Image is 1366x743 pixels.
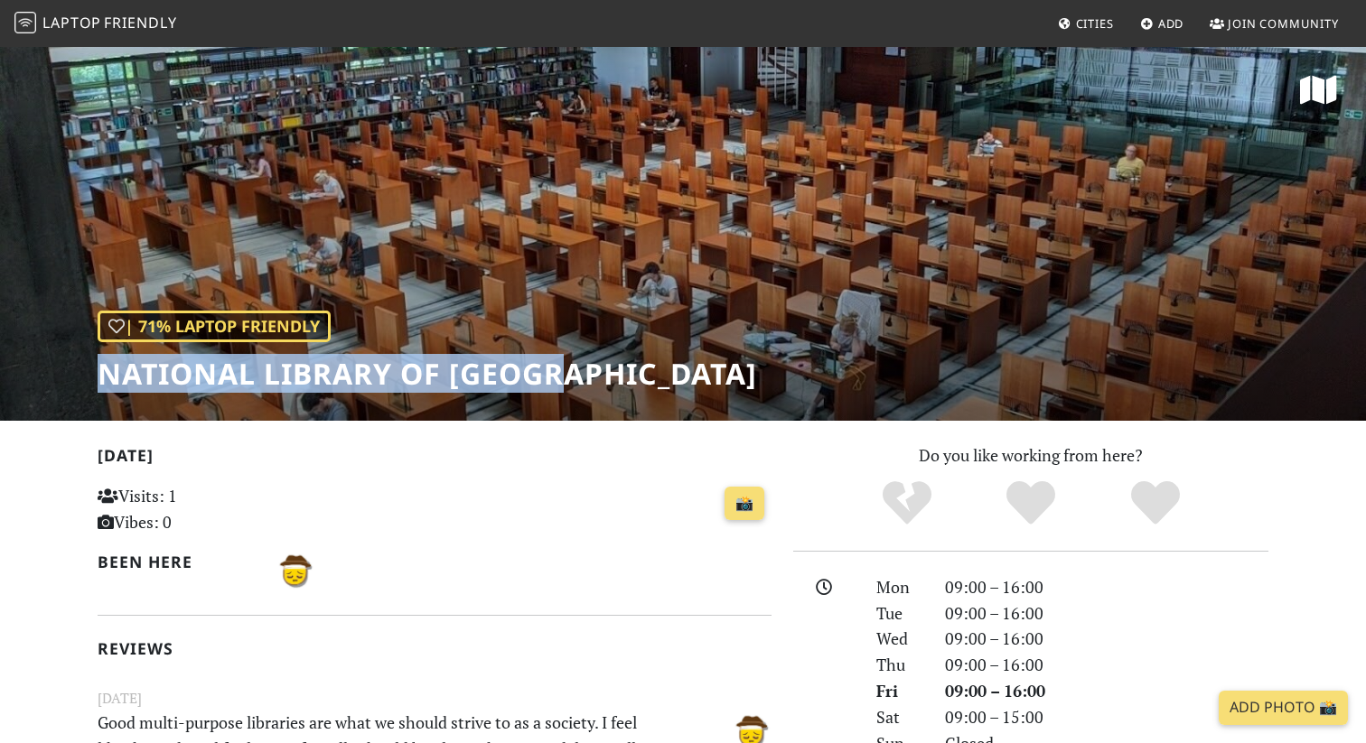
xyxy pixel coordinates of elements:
div: 09:00 – 16:00 [934,678,1279,704]
img: 3609-basel.jpg [272,549,315,592]
span: Laptop [42,13,101,33]
div: 09:00 – 15:00 [934,704,1279,730]
a: 📸 [725,487,764,521]
div: Thu [865,652,934,678]
small: [DATE] [87,687,782,710]
span: Cities [1076,15,1114,32]
div: Definitely! [1093,478,1218,528]
p: Visits: 1 Vibes: 0 [98,483,308,535]
p: Do you like working from here? [793,442,1268,469]
div: Sat [865,704,934,730]
span: Friendly [104,13,176,33]
div: | 71% Laptop Friendly [98,311,331,342]
h2: Been here [98,553,250,571]
div: Yes [968,478,1093,528]
h2: Reviews [98,639,772,658]
span: Basel B [728,718,772,739]
span: Join Community [1228,15,1339,32]
h2: [DATE] [98,446,772,472]
a: LaptopFriendly LaptopFriendly [14,8,177,40]
span: Add [1158,15,1184,32]
a: Add Photo 📸 [1219,691,1348,725]
a: Join Community [1202,7,1346,40]
div: 09:00 – 16:00 [934,574,1279,600]
div: Tue [865,600,934,627]
div: Mon [865,574,934,600]
div: 09:00 – 16:00 [934,652,1279,678]
span: Basel B [272,558,315,580]
img: LaptopFriendly [14,12,36,33]
div: 09:00 – 16:00 [934,600,1279,627]
h1: National Library of [GEOGRAPHIC_DATA] [98,357,757,391]
a: Cities [1051,7,1121,40]
a: Add [1133,7,1192,40]
div: Fri [865,678,934,704]
div: No [845,478,969,528]
div: 09:00 – 16:00 [934,626,1279,652]
div: Wed [865,626,934,652]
